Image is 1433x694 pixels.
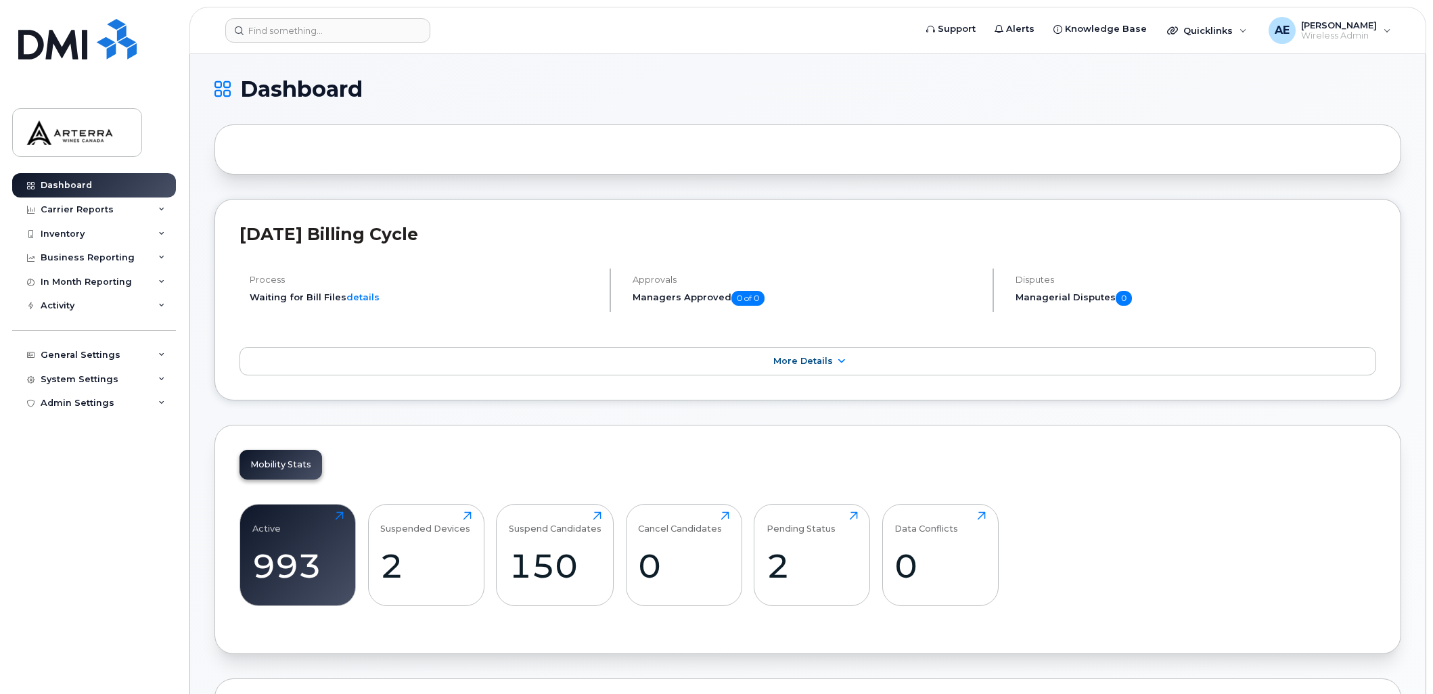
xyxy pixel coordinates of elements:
[380,511,470,534] div: Suspended Devices
[1016,275,1376,285] h4: Disputes
[633,275,981,285] h4: Approvals
[380,511,472,598] a: Suspended Devices2
[509,511,601,598] a: Suspend Candidates150
[1116,291,1132,306] span: 0
[252,546,344,586] div: 993
[240,224,1376,244] h2: [DATE] Billing Cycle
[767,511,858,598] a: Pending Status2
[638,511,722,534] div: Cancel Candidates
[638,546,729,586] div: 0
[252,511,344,598] a: Active993
[894,511,958,534] div: Data Conflicts
[731,291,765,306] span: 0 of 0
[894,511,986,598] a: Data Conflicts0
[346,292,380,302] a: details
[250,275,598,285] h4: Process
[252,511,281,534] div: Active
[638,511,729,598] a: Cancel Candidates0
[894,546,986,586] div: 0
[380,546,472,586] div: 2
[509,546,601,586] div: 150
[633,291,981,306] h5: Managers Approved
[1016,291,1376,306] h5: Managerial Disputes
[250,291,598,304] li: Waiting for Bill Files
[773,356,833,366] span: More Details
[509,511,601,534] div: Suspend Candidates
[767,546,858,586] div: 2
[767,511,836,534] div: Pending Status
[240,79,363,99] span: Dashboard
